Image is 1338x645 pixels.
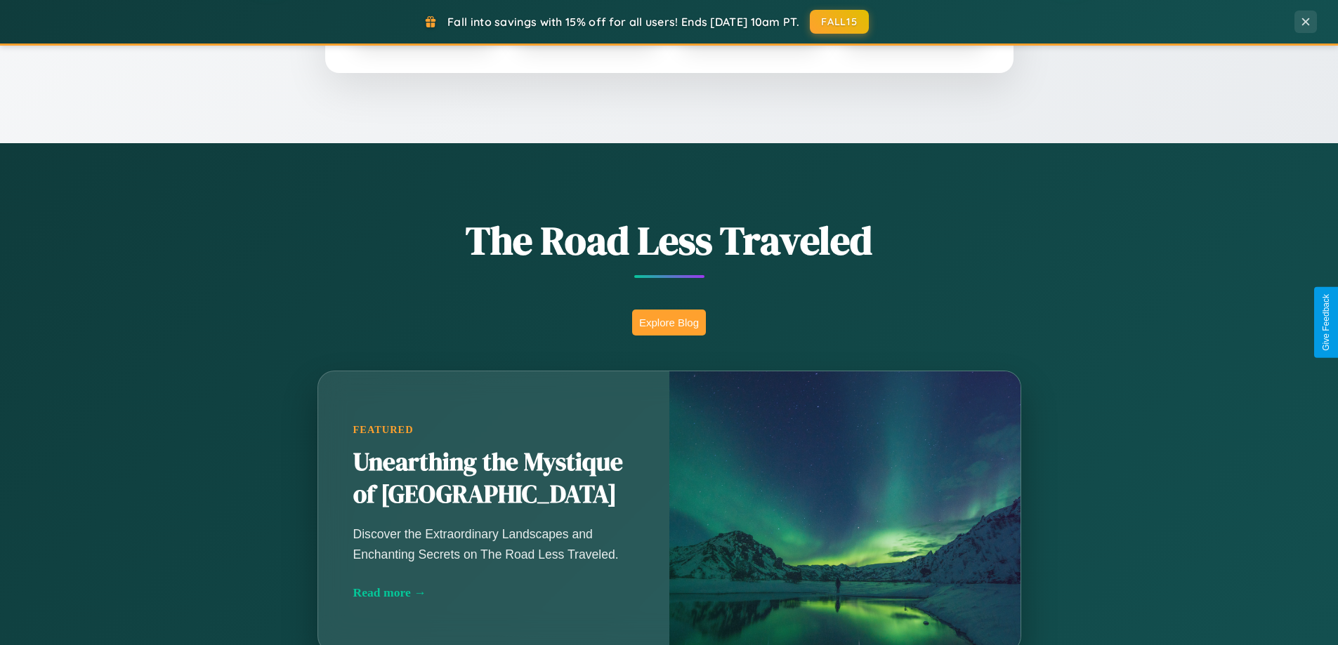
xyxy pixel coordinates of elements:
div: Give Feedback [1321,294,1331,351]
h2: Unearthing the Mystique of [GEOGRAPHIC_DATA] [353,446,634,511]
span: Fall into savings with 15% off for all users! Ends [DATE] 10am PT. [447,15,799,29]
div: Featured [353,424,634,436]
button: Explore Blog [632,310,706,335]
p: Discover the Extraordinary Landscapes and Enchanting Secrets on The Road Less Traveled. [353,524,634,564]
h1: The Road Less Traveled [248,213,1091,267]
button: FALL15 [810,10,869,34]
div: Read more → [353,585,634,600]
